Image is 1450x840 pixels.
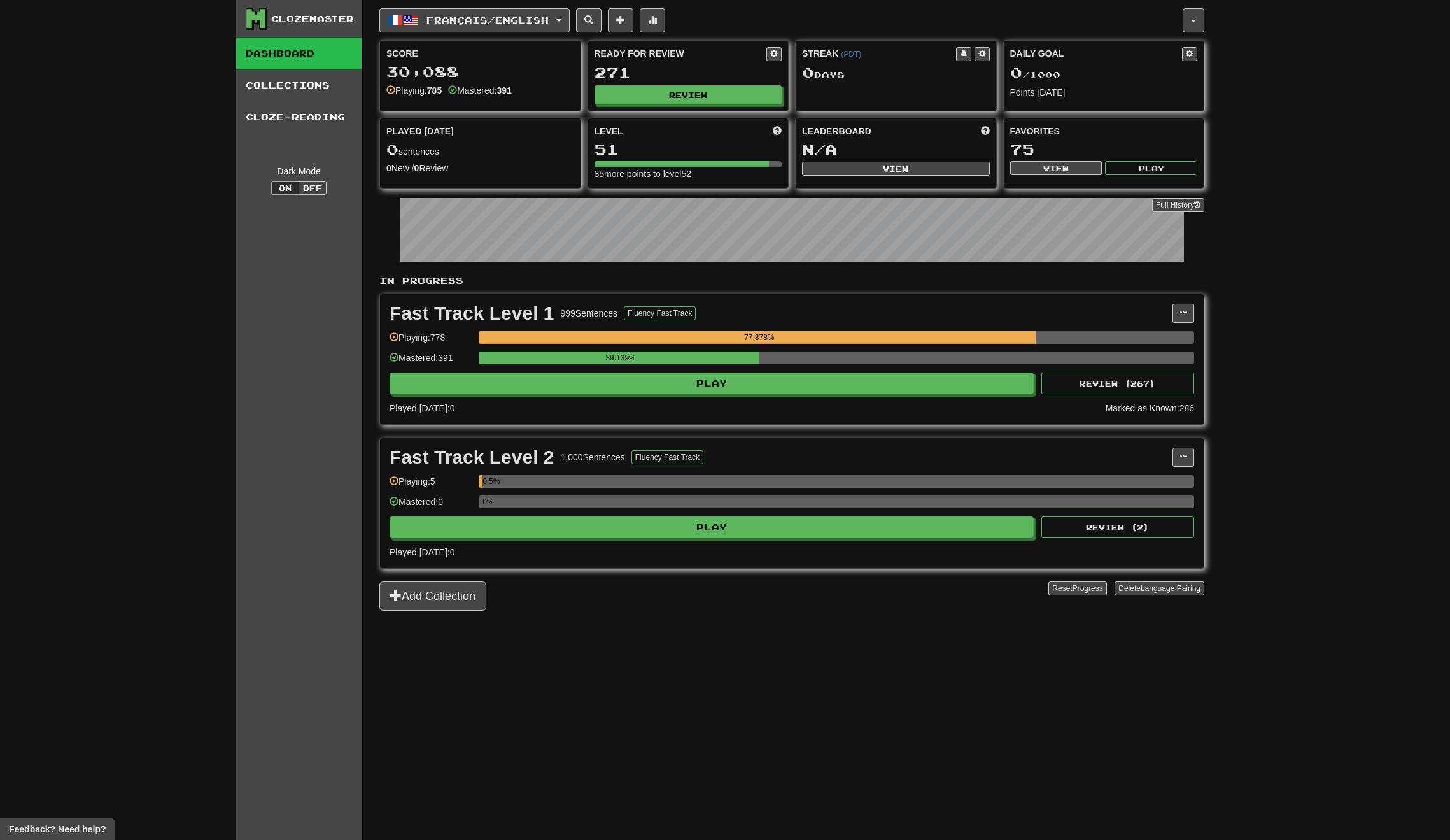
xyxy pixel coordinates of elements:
[386,162,574,174] div: New / Review
[379,581,486,611] button: Add Collection
[390,495,472,516] div: Mastered: 0
[561,307,618,320] div: 999 Sentences
[1041,516,1194,538] button: Review (2)
[482,331,1036,344] div: 77.878%
[1152,198,1204,212] a: Full History
[773,125,782,138] span: Score more points to level up
[386,163,391,173] strong: 0
[1141,584,1200,593] span: Language Pairing
[1010,125,1198,138] div: Favorites
[390,352,472,373] div: Mastered: 391
[595,65,782,81] div: 271
[390,475,472,496] div: Playing: 5
[1041,373,1194,394] button: Review (267)
[379,8,570,32] button: Français/English
[414,163,419,173] strong: 0
[390,331,472,352] div: Playing: 778
[802,65,990,82] div: Day s
[390,547,454,557] span: Played [DATE]: 0
[386,141,574,158] div: sentences
[482,352,759,364] div: 39.139%
[1010,86,1198,99] div: Points [DATE]
[802,125,871,138] span: Leaderboard
[236,69,362,101] a: Collections
[390,403,454,413] span: Played [DATE]: 0
[1115,581,1204,595] button: DeleteLanguage Pairing
[9,823,106,836] span: Open feedback widget
[640,8,665,32] button: More stats
[1010,141,1198,157] div: 75
[246,165,352,178] div: Dark Mode
[631,450,703,464] button: Fluency Fast Track
[1010,47,1183,61] div: Daily Goal
[595,47,767,60] div: Ready for Review
[390,516,1034,538] button: Play
[841,50,861,59] a: (PDT)
[1073,584,1103,593] span: Progress
[379,274,1204,287] p: In Progress
[236,38,362,69] a: Dashboard
[595,125,623,138] span: Level
[390,448,554,467] div: Fast Track Level 2
[981,125,990,138] span: This week in points, UTC
[595,85,782,104] button: Review
[802,64,814,82] span: 0
[608,8,633,32] button: Add sentence to collection
[448,84,512,97] div: Mastered:
[427,85,442,96] strong: 785
[1010,69,1060,80] span: / 1000
[386,47,574,60] div: Score
[624,306,696,320] button: Fluency Fast Track
[426,15,549,25] span: Français / English
[576,8,602,32] button: Search sentences
[802,140,837,158] span: N/A
[561,451,625,464] div: 1,000 Sentences
[386,84,442,97] div: Playing:
[271,13,354,25] div: Clozemaster
[236,101,362,133] a: Cloze-Reading
[390,373,1034,394] button: Play
[595,167,782,180] div: 85 more points to level 52
[1048,581,1106,595] button: ResetProgress
[1105,161,1197,175] button: Play
[595,141,782,157] div: 51
[271,181,299,195] button: On
[1010,64,1022,82] span: 0
[496,85,511,96] strong: 391
[802,162,990,176] button: View
[802,47,956,60] div: Streak
[299,181,327,195] button: Off
[1010,161,1102,175] button: View
[386,64,574,80] div: 30,088
[1106,402,1194,415] div: Marked as Known: 286
[390,304,554,323] div: Fast Track Level 1
[386,125,454,138] span: Played [DATE]
[386,140,398,158] span: 0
